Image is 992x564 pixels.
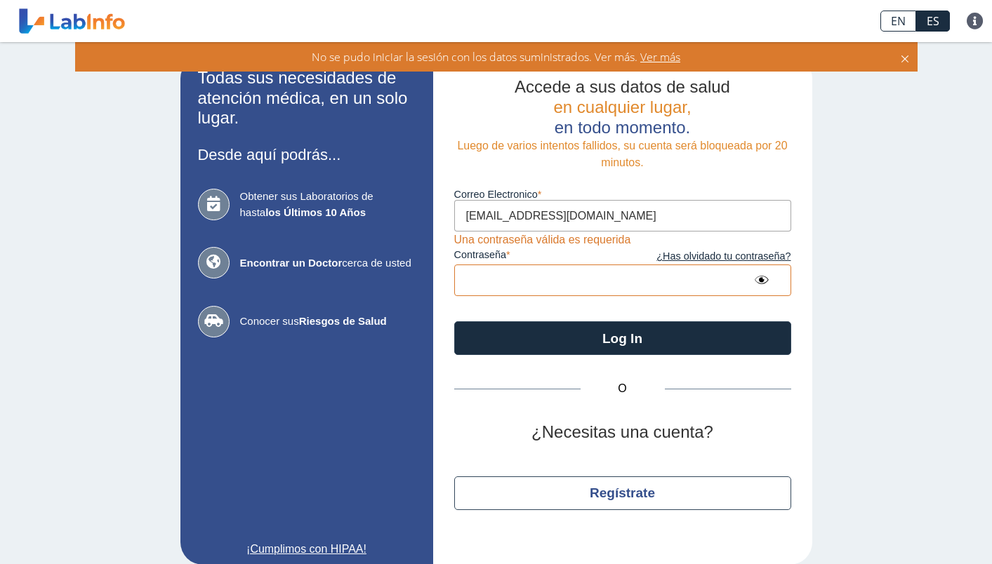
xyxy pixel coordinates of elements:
span: cerca de usted [240,255,416,271]
label: Correo Electronico [454,189,791,200]
button: Regístrate [454,476,791,510]
b: Riesgos de Salud [299,315,387,327]
a: ¡Cumplimos con HIPAA! [198,541,416,558]
span: Obtener sus Laboratorios de hasta [240,189,416,220]
iframe: Help widget launcher [867,509,977,549]
span: en cualquier lugar, [553,98,691,116]
span: Ver más [637,49,680,65]
span: Accede a sus datos de salud [515,77,730,96]
span: Una contraseña válida es requerida [454,234,631,246]
a: EN [880,11,916,32]
button: Log In [454,321,791,355]
span: No se pudo iniciar la sesión con los datos suministrados. Ver más. [312,49,637,65]
span: Luego de varios intentos fallidos, su cuenta será bloqueada por 20 minutos. [457,140,787,168]
span: O [581,380,665,397]
h2: Todas sus necesidades de atención médica, en un solo lugar. [198,68,416,128]
h3: Desde aquí podrás... [198,146,416,163]
b: los Últimos 10 Años [265,206,366,218]
a: ES [916,11,950,32]
span: Conocer sus [240,314,416,330]
h2: ¿Necesitas una cuenta? [454,422,791,443]
span: en todo momento. [555,118,690,137]
b: Encontrar un Doctor [240,257,343,269]
a: ¿Has olvidado tu contraseña? [623,249,791,264]
label: contraseña [454,249,623,264]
